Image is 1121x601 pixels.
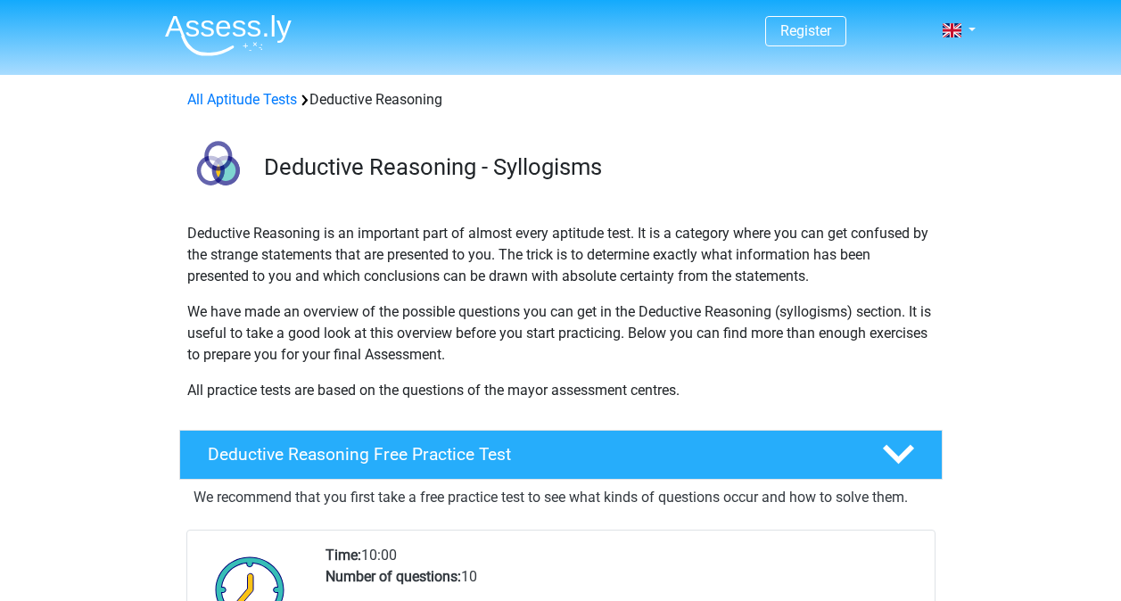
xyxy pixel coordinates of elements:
[180,89,942,111] div: Deductive Reasoning
[187,301,935,366] p: We have made an overview of the possible questions you can get in the Deductive Reasoning (syllog...
[264,153,928,181] h3: Deductive Reasoning - Syllogisms
[172,430,950,480] a: Deductive Reasoning Free Practice Test
[180,132,256,208] img: deductive reasoning
[187,223,935,287] p: Deductive Reasoning is an important part of almost every aptitude test. It is a category where yo...
[165,14,292,56] img: Assessly
[187,380,935,401] p: All practice tests are based on the questions of the mayor assessment centres.
[780,22,831,39] a: Register
[326,568,461,585] b: Number of questions:
[194,487,928,508] p: We recommend that you first take a free practice test to see what kinds of questions occur and ho...
[208,444,853,465] h4: Deductive Reasoning Free Practice Test
[326,547,361,564] b: Time:
[187,91,297,108] a: All Aptitude Tests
